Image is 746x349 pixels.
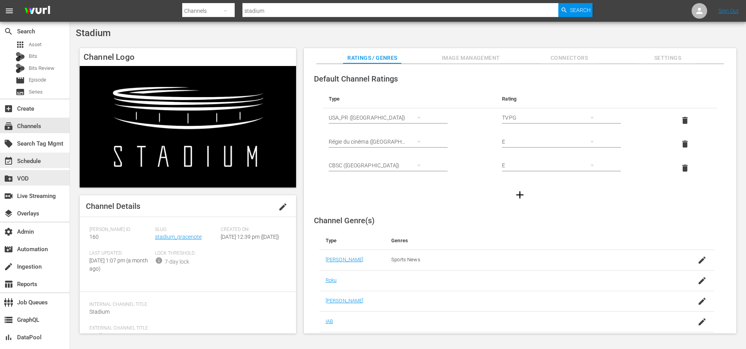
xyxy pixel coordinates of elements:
div: TVPG [502,107,601,128]
img: Stadium [80,66,296,188]
div: E [502,131,601,153]
span: Last Updated: [89,250,151,257]
span: Automation [4,245,13,254]
span: Live Streaming [4,191,13,201]
span: Create [4,104,13,113]
a: IAB [326,318,333,324]
span: Ratings / Genres [343,53,401,63]
th: Type [322,90,496,108]
span: Default Channel Ratings [314,74,398,83]
span: 160 [89,234,99,240]
div: E [502,155,601,176]
span: delete [680,163,690,173]
span: [PERSON_NAME] ID: [89,227,151,233]
span: Search [570,3,591,17]
span: Ingestion [4,262,13,271]
span: Overlays [4,209,13,218]
span: edit [278,202,288,212]
span: Search [4,27,13,36]
span: Bits Review [29,64,54,72]
span: Job Queues [4,298,13,307]
span: Stadium [76,28,111,38]
span: External Channel Title: [89,325,282,332]
a: [PERSON_NAME] [326,298,364,304]
div: 7-day lock [165,258,189,266]
span: Schedule [4,156,13,166]
span: DataPool [4,333,13,342]
span: Channel Genre(s) [314,216,375,225]
span: Asset [29,41,42,49]
a: stadium_gracenote [155,234,202,240]
div: Bits Review [16,64,25,73]
span: Series [16,87,25,97]
span: Lock Threshold: [155,250,217,257]
a: Sign Out [718,8,739,14]
span: [DATE] 1:07 pm (a month ago) [89,257,148,272]
h4: Channel Logo [80,48,296,66]
span: Channel Details [86,201,140,211]
span: Slug: [155,227,217,233]
button: delete [676,111,694,130]
span: Channels [4,122,13,131]
div: CBSC ([GEOGRAPHIC_DATA]) [329,155,428,176]
th: Rating [496,90,669,108]
button: delete [676,135,694,153]
span: delete [680,116,690,125]
th: Genres [385,231,670,250]
span: Created On: [221,227,282,233]
span: Connectors [540,53,598,63]
span: VOD [4,174,13,183]
span: Internal Channel Title: [89,302,282,308]
div: Bits [16,52,25,61]
a: Roku [326,277,337,283]
img: ans4CAIJ8jUAAAAAAAAAAAAAAAAAAAAAAAAgQb4GAAAAAAAAAAAAAAAAAAAAAAAAJMjXAAAAAAAAAAAAAAAAAAAAAAAAgAT5G... [19,2,56,20]
span: info [155,257,163,264]
span: Image Management [442,53,500,63]
span: Bits [29,52,37,60]
span: Episode [16,76,25,85]
span: Asset [16,40,25,49]
th: Type [319,231,385,250]
span: Search Tag Mgmt [4,139,13,148]
span: [DATE] 12:39 pm ([DATE]) [221,234,279,240]
span: Episode [29,76,46,84]
div: USA_PR ([GEOGRAPHIC_DATA]) [329,107,428,128]
div: Régie du cinéma ([GEOGRAPHIC_DATA]) [329,131,428,153]
span: Reports [4,280,13,289]
span: Series [29,88,43,96]
button: edit [274,198,292,216]
span: delete [680,139,690,149]
a: [PERSON_NAME] [326,257,364,262]
span: GraphQL [4,315,13,325]
button: Search [558,3,593,17]
span: Admin [4,227,13,236]
span: Settings [638,53,697,63]
span: Stadium [89,309,110,315]
span: menu [5,6,14,16]
span: Stadium [89,332,110,339]
button: delete [676,159,694,177]
table: simple table [322,90,718,180]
